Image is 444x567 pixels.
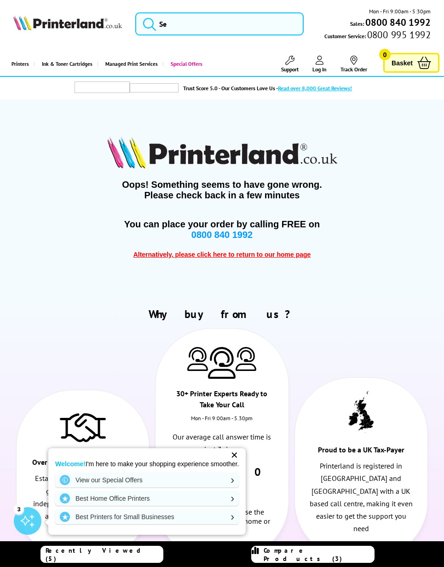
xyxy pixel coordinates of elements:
[55,473,239,487] a: View our Special Offers
[366,30,431,39] span: 0800 995 1992
[162,52,207,76] a: Special Offers
[350,19,364,28] span: Sales:
[135,12,304,35] input: Se
[55,491,239,506] a: Best Home Office Printers
[348,391,374,433] img: UK tax payer
[5,52,34,76] a: Printers
[369,7,431,16] span: Mon - Fri 9:00am - 5:30pm
[308,444,415,460] div: Proud to be a UK Tax-Payer
[55,460,239,468] p: I'm here to make your shopping experience smoother.
[208,347,236,379] img: Printer Experts
[191,230,253,240] span: 0800 840 1992
[34,52,97,76] a: Ink & Toner Cartridges
[124,219,320,229] span: You can place your order by calling FREE on
[13,15,122,30] img: Printerland Logo
[42,52,92,76] span: Ink & Toner Cartridges
[133,251,311,258] span: Alternatively, please click here to return to our home page
[130,83,179,93] img: trustpilot rating
[379,49,391,60] span: 0
[281,56,299,73] a: Support
[187,347,208,370] img: Printer Experts
[30,457,136,472] div: Over 30 Years of Trusted Service
[264,546,374,563] span: Compare Products (3)
[324,30,431,40] span: Customer Service:
[236,347,256,370] img: Printer Experts
[392,57,413,69] span: Basket
[13,15,122,32] a: Printerland Logo
[30,472,136,535] p: Established in [DATE] we have grown to be the largest independent reseller of printers and consum...
[133,249,311,259] a: Alternatively, please click here to return to our home page
[55,460,86,468] strong: Welcome!
[60,409,106,445] img: Trusted Service
[13,307,431,321] h2: Why buy from us?
[55,509,239,524] a: Best Printers for Small Businesses
[169,388,275,415] div: 30+ Printer Experts Ready to Take Your Call
[364,18,431,27] a: 0800 840 1992
[278,85,352,92] span: Read over 8,000 Great Reviews!
[312,56,327,73] a: Log In
[183,85,352,92] a: Trust Score 5.0 - Our Customers Love Us -Read over 8,000 Great Reviews!
[46,546,163,563] span: Recently Viewed (5)
[228,449,241,462] div: ✕
[75,81,130,93] img: trustpilot rating
[13,179,431,201] span: Oops! Something seems to have gone wrong. Please check back in a few minutes
[40,546,164,563] a: Recently Viewed (5)
[169,431,275,456] p: Our average call answer time is just 3 rings
[97,52,162,76] a: Managed Print Services
[156,415,288,431] div: Mon - Fri 9:00am - 5.30pm
[308,460,415,535] p: Printerland is registered in [GEOGRAPHIC_DATA] and [GEOGRAPHIC_DATA] with a UK based call centre,...
[251,546,375,563] a: Compare Products (3)
[365,16,431,29] b: 0800 840 1992
[281,66,299,73] span: Support
[14,504,24,514] div: 3
[312,66,327,73] span: Log In
[340,56,367,73] a: Track Order
[383,53,439,73] a: Basket 0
